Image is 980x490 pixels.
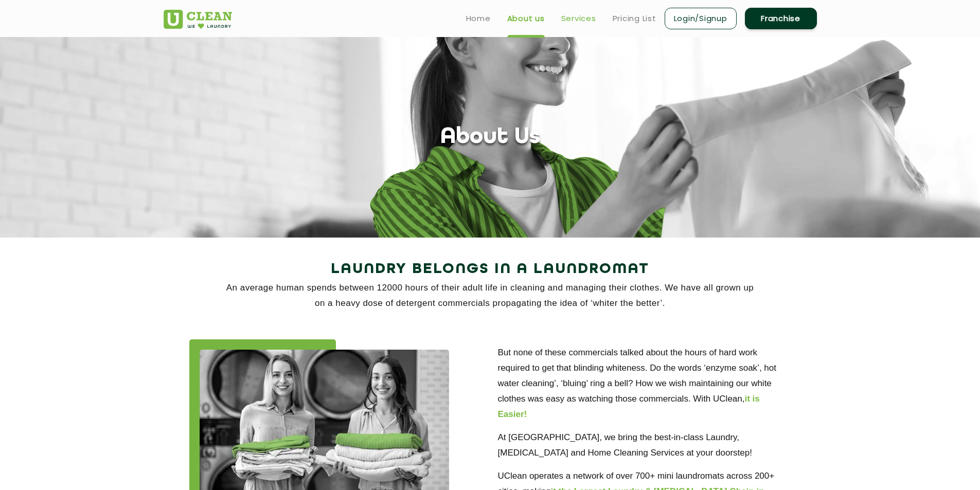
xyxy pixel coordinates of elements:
[561,12,596,25] a: Services
[665,8,737,29] a: Login/Signup
[498,345,791,422] p: But none of these commercials talked about the hours of hard work required to get that blinding w...
[164,10,232,29] img: UClean Laundry and Dry Cleaning
[164,257,817,282] h2: Laundry Belongs in a Laundromat
[164,280,817,311] p: An average human spends between 12000 hours of their adult life in cleaning and managing their cl...
[466,12,491,25] a: Home
[440,124,540,151] h1: About Us
[613,12,656,25] a: Pricing List
[745,8,817,29] a: Franchise
[498,430,791,461] p: At [GEOGRAPHIC_DATA], we bring the best-in-class Laundry, [MEDICAL_DATA] and Home Cleaning Servic...
[507,12,545,25] a: About us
